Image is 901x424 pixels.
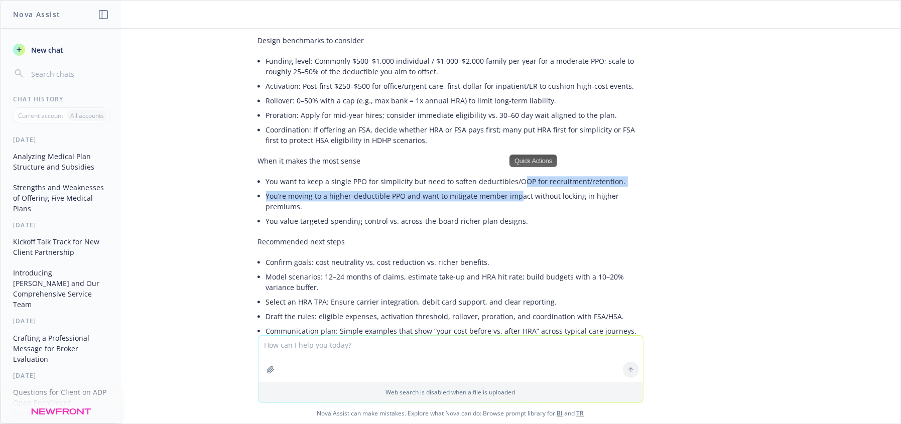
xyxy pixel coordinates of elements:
p: Web search is disabled when a file is uploaded [265,388,637,396]
li: You value targeted spending control vs. across-the-board richer plan designs. [266,214,643,228]
p: Current account [18,111,63,120]
h1: Nova Assist [13,9,60,20]
li: Communication plan: Simple examples that show “your cost before vs. after HRA” across typical car... [266,324,643,338]
div: [DATE] [1,221,121,229]
li: Coordination: If offering an FSA, decide whether HRA or FSA pays first; many put HRA first for si... [266,122,643,148]
button: Questions for Client on ADP Open Enrollment Configuration [9,384,113,421]
a: TR [577,409,584,417]
div: Chat History [1,95,121,103]
button: Introducing [PERSON_NAME] and Our Comprehensive Service Team [9,264,113,313]
button: Kickoff Talk Track for New Client Partnership [9,233,113,260]
div: [DATE] [1,135,121,144]
p: All accounts [70,111,104,120]
li: Model scenarios: 12–24 months of claims, estimate take-up and HRA hit rate; build budgets with a ... [266,269,643,295]
span: New chat [29,45,63,55]
li: Activation: Post-first $250–$500 for office/urgent care, first-dollar for inpatient/ER to cushion... [266,79,643,93]
input: Search chats [29,67,109,81]
li: Rollover: 0–50% with a cap (e.g., max bank = 1x annual HRA) to limit long-term liability. [266,93,643,108]
li: You want to keep a single PPO for simplicity but need to soften deductibles/OOP for recruitment/r... [266,174,643,189]
li: Proration: Apply for mid-year hires; consider immediate eligibility vs. 30–60 day wait aligned to... [266,108,643,122]
button: Strengths and Weaknesses of Offering Five Medical Plans [9,179,113,217]
a: BI [557,409,563,417]
button: Crafting a Professional Message for Broker Evaluation [9,330,113,367]
p: Recommended next steps [258,236,643,247]
p: When it makes the most sense [258,156,643,166]
button: New chat [9,41,113,59]
div: [DATE] [1,317,121,325]
div: [DATE] [1,371,121,380]
button: Analyzing Medical Plan Structure and Subsidies [9,148,113,175]
li: Funding level: Commonly $500–$1,000 individual / $1,000–$2,000 family per year for a moderate PPO... [266,54,643,79]
span: Nova Assist can make mistakes. Explore what Nova can do: Browse prompt library for and [5,403,896,423]
li: You’re moving to a higher-deductible PPO and want to mitigate member impact without locking in hi... [266,189,643,214]
li: Select an HRA TPA: Ensure carrier integration, debit card support, and clear reporting. [266,295,643,309]
li: Confirm goals: cost neutrality vs. cost reduction vs. richer benefits. [266,255,643,269]
p: Design benchmarks to consider [258,35,643,46]
li: Draft the rules: eligible expenses, activation threshold, rollover, proration, and coordination w... [266,309,643,324]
